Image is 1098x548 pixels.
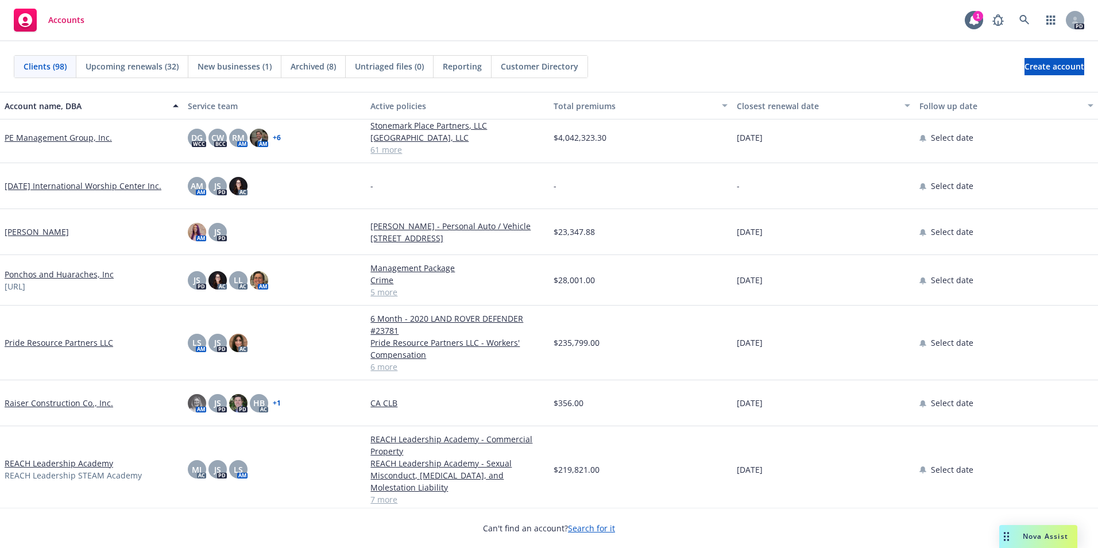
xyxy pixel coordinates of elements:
span: [DATE] [737,274,763,286]
span: Accounts [48,16,84,25]
img: photo [229,177,248,195]
a: [PERSON_NAME] [5,226,69,238]
a: REACH Leadership Academy - Commercial Property [370,433,544,457]
a: Switch app [1039,9,1062,32]
span: $219,821.00 [554,464,600,476]
div: 1 [973,11,983,21]
span: REACH Leadership STEAM Academy [5,469,142,481]
a: REACH Leadership Academy [5,457,113,469]
div: Account name, DBA [5,100,166,112]
span: JS [214,397,221,409]
span: [DATE] [737,226,763,238]
span: Archived (8) [291,60,336,72]
span: - [370,180,373,192]
span: Customer Directory [501,60,578,72]
a: Create account [1024,58,1084,75]
a: Crime [370,274,544,286]
span: MJ [192,464,202,476]
a: 5 more [370,286,544,298]
span: [DATE] [737,337,763,349]
span: Select date [931,226,973,238]
span: Upcoming renewals (32) [86,60,179,72]
div: Active policies [370,100,544,112]
span: Create account [1024,56,1084,78]
a: Ponchos and Huaraches, Inc [5,268,114,280]
div: Service team [188,100,362,112]
span: JS [194,274,200,286]
button: Nova Assist [999,525,1077,548]
button: Service team [183,92,366,119]
span: $235,799.00 [554,337,600,349]
img: photo [208,271,227,290]
span: $4,042,323.30 [554,132,606,144]
span: [DATE] [737,464,763,476]
div: Follow up date [919,100,1081,112]
button: Follow up date [915,92,1098,119]
a: [GEOGRAPHIC_DATA], LLC [370,132,544,144]
span: DG [191,132,203,144]
span: HB [253,397,265,409]
a: [DATE] International Worship Center Inc. [5,180,161,192]
span: Clients (98) [24,60,67,72]
span: LS [192,337,202,349]
div: Total premiums [554,100,715,112]
span: LL [234,274,243,286]
a: PE Management Group, Inc. [5,132,112,144]
img: photo [250,271,268,290]
a: REACH Leadership Academy - Sexual Misconduct, [MEDICAL_DATA], and Molestation Liability [370,457,544,493]
span: Nova Assist [1023,531,1068,541]
span: Reporting [443,60,482,72]
a: 6 Month - 2020 LAND ROVER DEFENDER #23781 [370,312,544,337]
a: Report a Bug [987,9,1010,32]
span: JS [214,226,221,238]
a: 61 more [370,144,544,156]
a: + 1 [273,400,281,407]
span: New businesses (1) [198,60,272,72]
span: Select date [931,180,973,192]
span: [URL] [5,280,25,292]
div: Drag to move [999,525,1014,548]
span: $23,347.88 [554,226,595,238]
span: Untriaged files (0) [355,60,424,72]
a: Pride Resource Partners LLC [5,337,113,349]
span: Can't find an account? [483,522,615,534]
button: Closest renewal date [732,92,915,119]
span: - [554,180,556,192]
a: [STREET_ADDRESS] [370,232,544,244]
a: Accounts [9,4,89,36]
span: JS [214,337,221,349]
img: photo [188,394,206,412]
a: Stonemark Place Partners, LLC [370,119,544,132]
a: Management Package [370,262,544,274]
span: [DATE] [737,132,763,144]
span: RM [232,132,245,144]
img: photo [188,223,206,241]
a: [PERSON_NAME] - Personal Auto / Vehicle [370,220,544,232]
a: + 6 [273,134,281,141]
img: photo [229,334,248,352]
a: CA CLB [370,397,544,409]
a: 6 more [370,361,544,373]
span: AM [191,180,203,192]
span: JS [214,180,221,192]
span: Select date [931,337,973,349]
span: $28,001.00 [554,274,595,286]
span: Select date [931,274,973,286]
span: Select date [931,397,973,409]
span: CW [211,132,224,144]
a: Search for it [568,523,615,534]
div: Closest renewal date [737,100,898,112]
span: [DATE] [737,397,763,409]
button: Total premiums [549,92,732,119]
button: Active policies [366,92,549,119]
a: Raiser Construction Co., Inc. [5,397,113,409]
a: Search [1013,9,1036,32]
a: Pride Resource Partners LLC - Workers' Compensation [370,337,544,361]
span: LS [234,464,243,476]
